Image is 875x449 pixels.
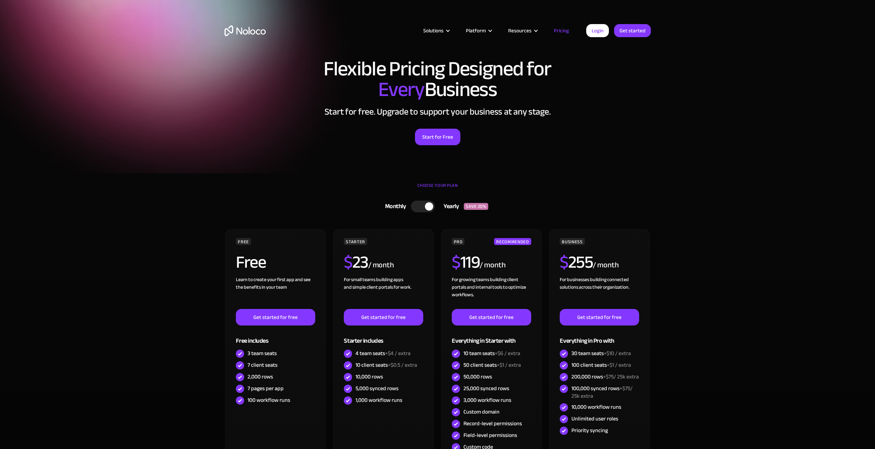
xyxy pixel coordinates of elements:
[463,385,509,392] div: 25,000 synced rows
[466,26,486,35] div: Platform
[571,385,639,400] div: 100,000 synced rows
[368,260,394,271] div: / month
[571,403,621,411] div: 10,000 workflow runs
[545,26,578,35] a: Pricing
[344,309,423,325] a: Get started for free
[236,238,251,245] div: FREE
[225,58,651,100] h1: Flexible Pricing Designed for Business
[463,361,521,369] div: 50 client seats
[497,360,521,370] span: +$1 / extra
[225,25,266,36] a: home
[560,246,568,278] span: $
[614,24,651,37] a: Get started
[236,276,315,309] div: Learn to create your first app and see the benefits in your team ‍
[415,26,457,35] div: Solutions
[560,309,639,325] a: Get started for free
[344,246,352,278] span: $
[356,361,417,369] div: 10 client seats
[236,309,315,325] a: Get started for free
[385,348,411,359] span: +$4 / extra
[452,254,480,271] h2: 119
[571,415,618,423] div: Unlimited user roles
[464,203,488,210] div: SAVE 20%
[356,385,398,392] div: 5,000 synced rows
[480,260,505,271] div: / month
[248,361,277,369] div: 7 client seats
[236,254,266,271] h2: Free
[344,238,367,245] div: STARTER
[452,309,531,325] a: Get started for free
[435,201,464,212] div: Yearly
[495,348,520,359] span: +$6 / extra
[225,107,651,117] h2: Start for free. Upgrade to support your business at any stage.
[560,238,584,245] div: BUSINESS
[236,325,315,348] div: Free includes
[452,325,531,348] div: Everything in Starter with
[500,26,545,35] div: Resources
[356,373,383,381] div: 10,000 rows
[388,360,417,370] span: +$0.5 / extra
[463,396,511,404] div: 3,000 workflow runs
[463,420,522,427] div: Record-level permissions
[571,350,631,357] div: 30 team seats
[344,254,368,271] h2: 23
[378,70,425,109] span: Every
[376,201,411,212] div: Monthly
[452,276,531,309] div: For growing teams building client portals and internal tools to optimize workflows.
[604,348,631,359] span: +$10 / extra
[452,238,464,245] div: PRO
[603,372,639,382] span: +$75/ 25k extra
[571,373,639,381] div: 200,000 rows
[560,276,639,309] div: For businesses building connected solutions across their organization. ‍
[571,361,631,369] div: 100 client seats
[248,396,290,404] div: 100 workflow runs
[607,360,631,370] span: +$1 / extra
[560,325,639,348] div: Everything in Pro with
[463,408,500,416] div: Custom domain
[344,276,423,309] div: For small teams building apps and simple client portals for work. ‍
[463,350,520,357] div: 10 team seats
[593,260,619,271] div: / month
[356,396,402,404] div: 1,000 workflow runs
[452,246,460,278] span: $
[225,180,651,197] div: CHOOSE YOUR PLAN
[571,383,633,401] span: +$75/ 25k extra
[463,373,492,381] div: 50,000 rows
[356,350,411,357] div: 4 team seats
[423,26,444,35] div: Solutions
[571,427,608,434] div: Priority syncing
[248,350,277,357] div: 3 team seats
[508,26,532,35] div: Resources
[560,254,593,271] h2: 255
[586,24,609,37] a: Login
[248,385,284,392] div: 7 pages per app
[463,431,517,439] div: Field-level permissions
[248,373,273,381] div: 2,000 rows
[457,26,500,35] div: Platform
[415,129,460,145] a: Start for Free
[344,325,423,348] div: Starter includes
[494,238,531,245] div: RECOMMENDED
